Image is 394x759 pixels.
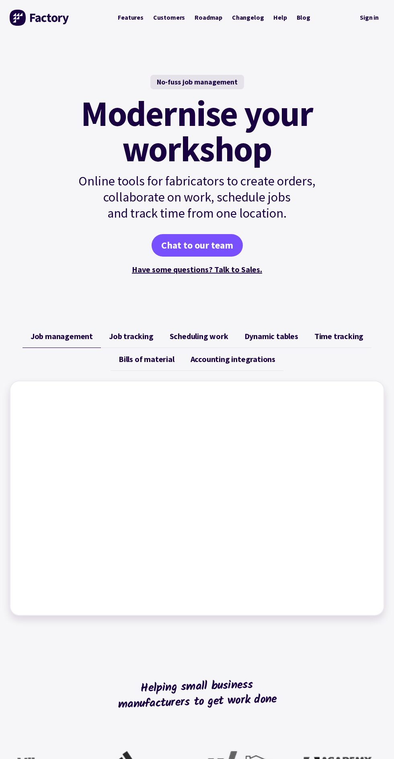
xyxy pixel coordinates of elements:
a: Changelog [227,10,269,25]
span: Accounting integrations [191,354,275,364]
span: Bills of material [119,354,174,364]
a: Blog [292,10,315,25]
nav: Primary Navigation [113,10,315,25]
a: Have some questions? Talk to Sales. [132,264,262,274]
a: Features [113,10,148,25]
a: Chat to our team [152,234,243,257]
iframe: Factory - Job Management [18,389,376,607]
span: Job tracking [109,331,154,341]
span: Scheduling work [170,331,228,341]
h2: Helping small business manufacturers to get work done [107,648,287,741]
span: Dynamic tables [244,331,298,341]
mark: Modernise your workshop [81,96,313,167]
p: Online tools for fabricators to create orders, collaborate on work, schedule jobs and track time ... [61,173,333,221]
a: Help [269,10,291,25]
nav: Secondary Navigation [354,10,384,26]
a: Customers [148,10,190,25]
span: Time tracking [314,331,363,341]
img: Factory [10,10,70,26]
a: Roadmap [190,10,227,25]
a: Sign in [354,10,384,26]
div: No-fuss job management [150,75,244,89]
iframe: Chat Widget [354,720,394,759]
span: Job management [31,331,93,341]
